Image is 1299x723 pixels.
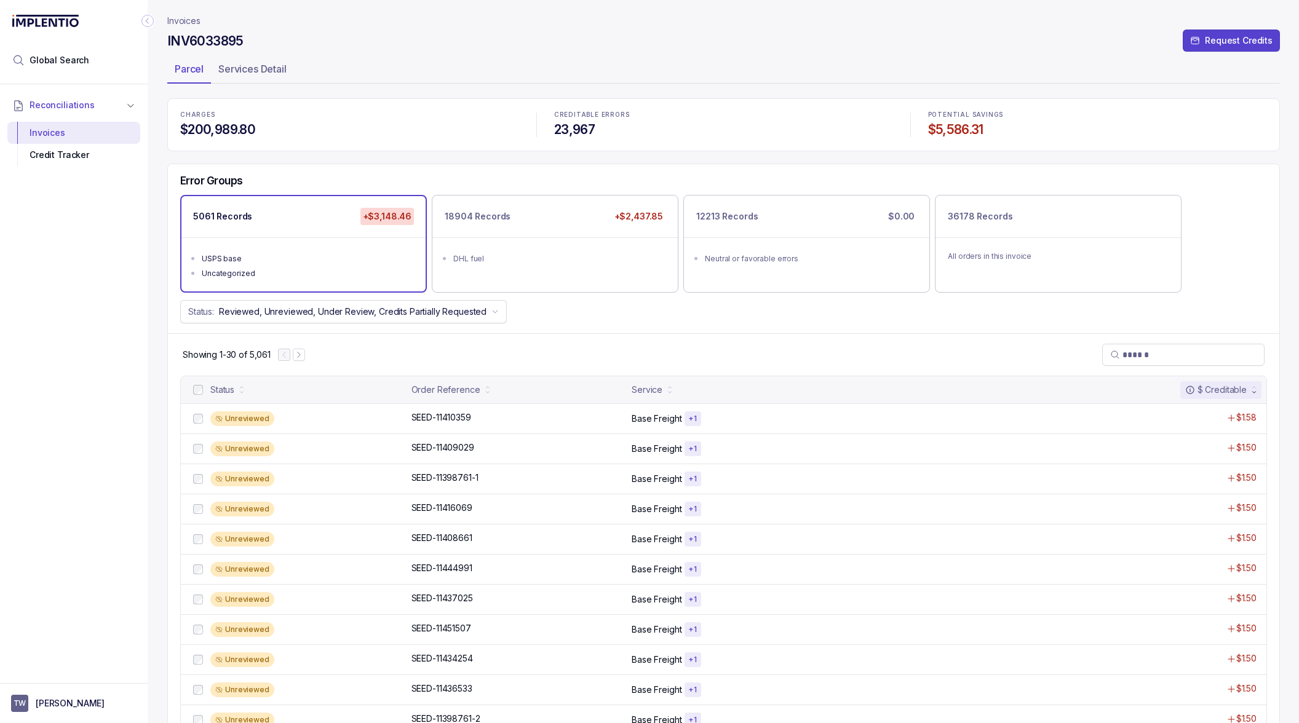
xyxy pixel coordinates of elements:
[7,92,140,119] button: Reconciliations
[7,119,140,169] div: Reconciliations
[183,349,271,361] div: Remaining page entries
[688,444,697,454] p: + 1
[210,411,274,426] div: Unreviewed
[632,533,681,545] p: Base Freight
[632,443,681,455] p: Base Freight
[1236,652,1257,665] p: $1.50
[193,385,203,395] input: checkbox-checkbox
[886,208,917,225] p: $0.00
[175,61,204,76] p: Parcel
[167,59,211,84] li: Tab Parcel
[167,59,1280,84] ul: Tab Group
[445,210,510,223] p: 18904 Records
[36,697,105,709] p: [PERSON_NAME]
[411,411,471,424] p: SEED-11410359
[688,474,697,484] p: + 1
[210,532,274,547] div: Unreviewed
[210,384,234,396] div: Status
[210,622,274,637] div: Unreviewed
[1183,30,1280,52] button: Request Credits
[180,121,519,138] h4: $200,989.80
[193,504,203,514] input: checkbox-checkbox
[411,472,479,484] p: SEED-11398761-1
[554,111,893,119] p: CREDITABLE ERRORS
[1236,472,1257,484] p: $1.50
[180,111,519,119] p: CHARGES
[411,592,473,604] p: SEED-11437025
[167,15,201,27] a: Invoices
[632,593,681,606] p: Base Freight
[210,652,274,667] div: Unreviewed
[696,210,758,223] p: 12213 Records
[411,682,472,695] p: SEED-11436533
[202,267,413,280] div: Uncategorized
[411,502,472,514] p: SEED-11416069
[193,595,203,604] input: checkbox-checkbox
[193,444,203,454] input: checkbox-checkbox
[180,174,243,188] h5: Error Groups
[193,474,203,484] input: checkbox-checkbox
[411,384,480,396] div: Order Reference
[210,562,274,577] div: Unreviewed
[210,682,274,697] div: Unreviewed
[193,625,203,634] input: checkbox-checkbox
[632,654,681,666] p: Base Freight
[688,534,697,544] p: + 1
[210,592,274,607] div: Unreviewed
[219,306,487,318] p: Reviewed, Unreviewed, Under Review, Credits Partially Requested
[632,623,681,636] p: Base Freight
[411,652,473,665] p: SEED-11434254
[11,695,28,712] span: User initials
[193,210,252,223] p: 5061 Records
[688,625,697,634] p: + 1
[1236,622,1257,634] p: $1.50
[632,384,662,396] div: Service
[632,503,681,515] p: Base Freight
[193,655,203,665] input: checkbox-checkbox
[210,502,274,516] div: Unreviewed
[688,595,697,604] p: + 1
[1236,441,1257,454] p: $1.50
[688,655,697,665] p: + 1
[211,59,294,84] li: Tab Services Detail
[1185,384,1247,396] div: $ Creditable
[193,414,203,424] input: checkbox-checkbox
[554,121,893,138] h4: 23,967
[411,562,472,574] p: SEED-11444991
[688,414,697,424] p: + 1
[293,349,305,361] button: Next Page
[210,441,274,456] div: Unreviewed
[30,99,95,111] span: Reconciliations
[948,210,1012,223] p: 36178 Records
[612,208,666,225] p: +$2,437.85
[1236,682,1257,695] p: $1.50
[11,695,137,712] button: User initials[PERSON_NAME]
[183,349,271,361] p: Showing 1-30 of 5,061
[30,54,89,66] span: Global Search
[411,441,474,454] p: SEED-11409029
[202,253,413,265] div: USPS base
[948,250,1169,263] p: All orders in this invoice
[632,684,681,696] p: Base Freight
[928,111,1267,119] p: POTENTIAL SAVINGS
[688,685,697,695] p: + 1
[632,413,681,425] p: Base Freight
[140,14,155,28] div: Collapse Icon
[632,563,681,575] p: Base Freight
[17,122,130,144] div: Invoices
[411,532,472,544] p: SEED-11408661
[705,253,916,265] div: Neutral or favorable errors
[180,300,507,323] button: Status:Reviewed, Unreviewed, Under Review, Credits Partially Requested
[17,144,130,166] div: Credit Tracker
[193,534,203,544] input: checkbox-checkbox
[1236,532,1257,544] p: $1.50
[1236,562,1257,574] p: $1.50
[453,253,664,265] div: DHL fuel
[210,472,274,486] div: Unreviewed
[1236,502,1257,514] p: $1.50
[1236,411,1257,424] p: $1.58
[193,685,203,695] input: checkbox-checkbox
[193,564,203,574] input: checkbox-checkbox
[411,622,471,634] p: SEED-11451507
